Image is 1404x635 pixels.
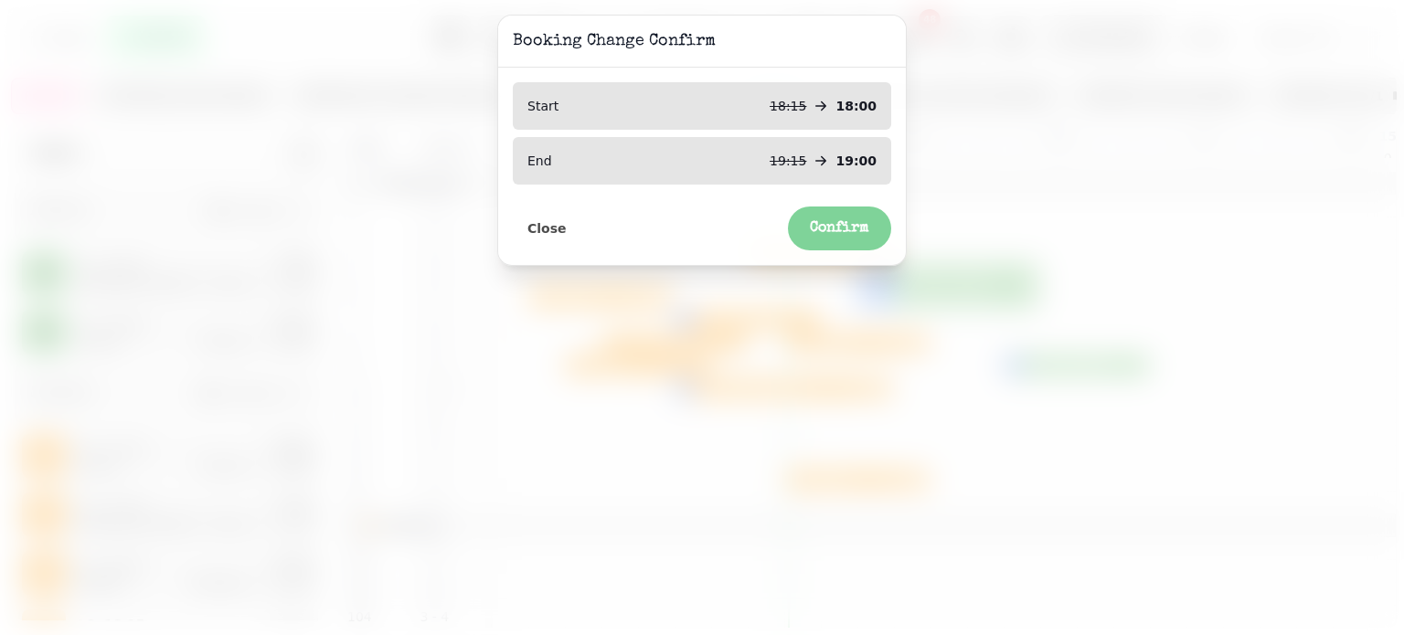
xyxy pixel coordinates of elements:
p: End [527,152,552,170]
p: Start [527,97,558,115]
button: Confirm [788,206,891,250]
span: Confirm [810,221,869,236]
p: 18:00 [835,97,877,115]
h3: Booking Change Confirm [513,30,891,52]
span: Close [527,222,567,235]
p: 19:00 [835,152,877,170]
button: Close [513,217,581,240]
p: 19:15 [770,152,806,170]
p: 18:15 [770,97,806,115]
